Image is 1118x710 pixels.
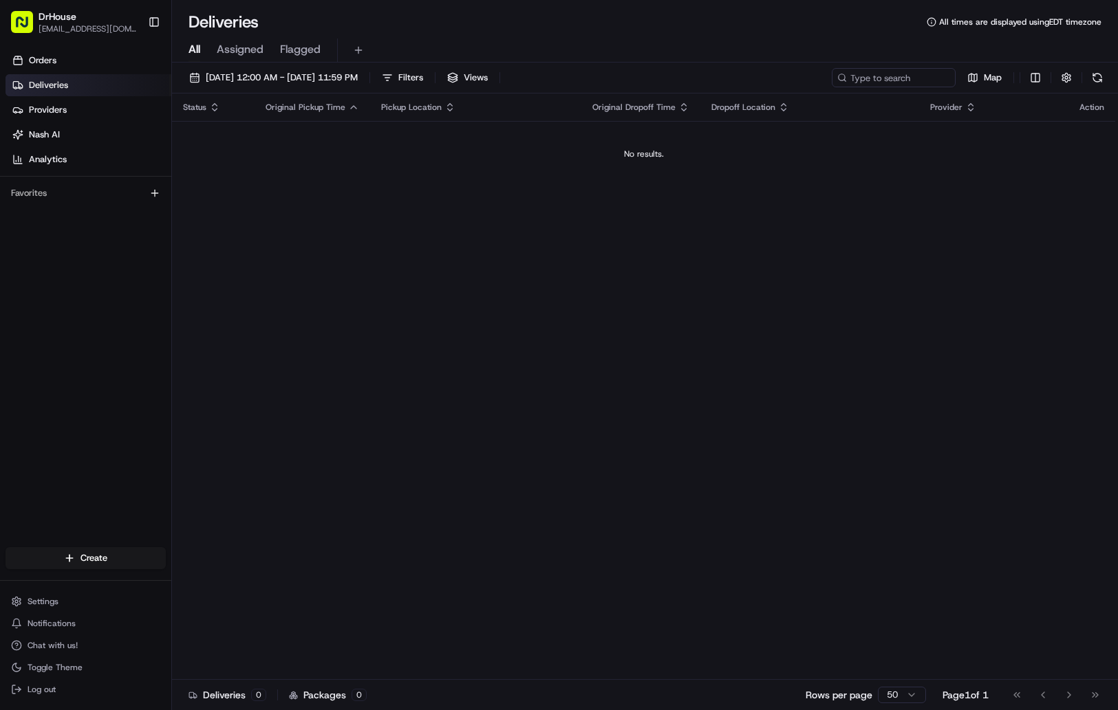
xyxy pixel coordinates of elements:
[376,68,429,87] button: Filters
[6,5,142,38] button: DrHouse[EMAIL_ADDRESS][DOMAIN_NAME]
[6,99,171,121] a: Providers
[6,74,171,96] a: Deliveries
[29,79,68,91] span: Deliveries
[806,688,872,702] p: Rows per page
[381,102,442,113] span: Pickup Location
[592,102,676,113] span: Original Dropoff Time
[29,129,60,141] span: Nash AI
[352,689,367,701] div: 0
[39,23,137,34] button: [EMAIL_ADDRESS][DOMAIN_NAME]
[984,71,1002,84] span: Map
[266,102,345,113] span: Original Pickup Time
[28,640,78,651] span: Chat with us!
[6,614,166,633] button: Notifications
[183,68,364,87] button: [DATE] 12:00 AM - [DATE] 11:59 PM
[832,68,956,87] input: Type to search
[29,54,56,67] span: Orders
[398,71,423,84] span: Filters
[206,71,358,84] span: [DATE] 12:00 AM - [DATE] 11:59 PM
[711,102,775,113] span: Dropoff Location
[6,636,166,655] button: Chat with us!
[189,41,200,58] span: All
[6,592,166,611] button: Settings
[189,11,259,33] h1: Deliveries
[6,148,171,170] a: Analytics
[464,71,488,84] span: Views
[441,68,494,87] button: Views
[943,688,989,702] div: Page 1 of 1
[28,618,76,629] span: Notifications
[961,68,1008,87] button: Map
[1079,102,1104,113] div: Action
[6,658,166,677] button: Toggle Theme
[80,552,107,564] span: Create
[930,102,963,113] span: Provider
[1088,68,1107,87] button: Refresh
[29,104,67,116] span: Providers
[6,49,171,71] a: Orders
[189,688,266,702] div: Deliveries
[183,102,206,113] span: Status
[6,680,166,699] button: Log out
[6,547,166,569] button: Create
[289,688,367,702] div: Packages
[280,41,321,58] span: Flagged
[29,153,67,166] span: Analytics
[251,689,266,701] div: 0
[28,662,83,673] span: Toggle Theme
[6,124,171,146] a: Nash AI
[28,596,58,607] span: Settings
[28,684,56,695] span: Log out
[39,10,76,23] button: DrHouse
[939,16,1101,27] span: All times are displayed using EDT timezone
[178,148,1110,159] div: No results.
[217,41,264,58] span: Assigned
[6,182,166,204] div: Favorites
